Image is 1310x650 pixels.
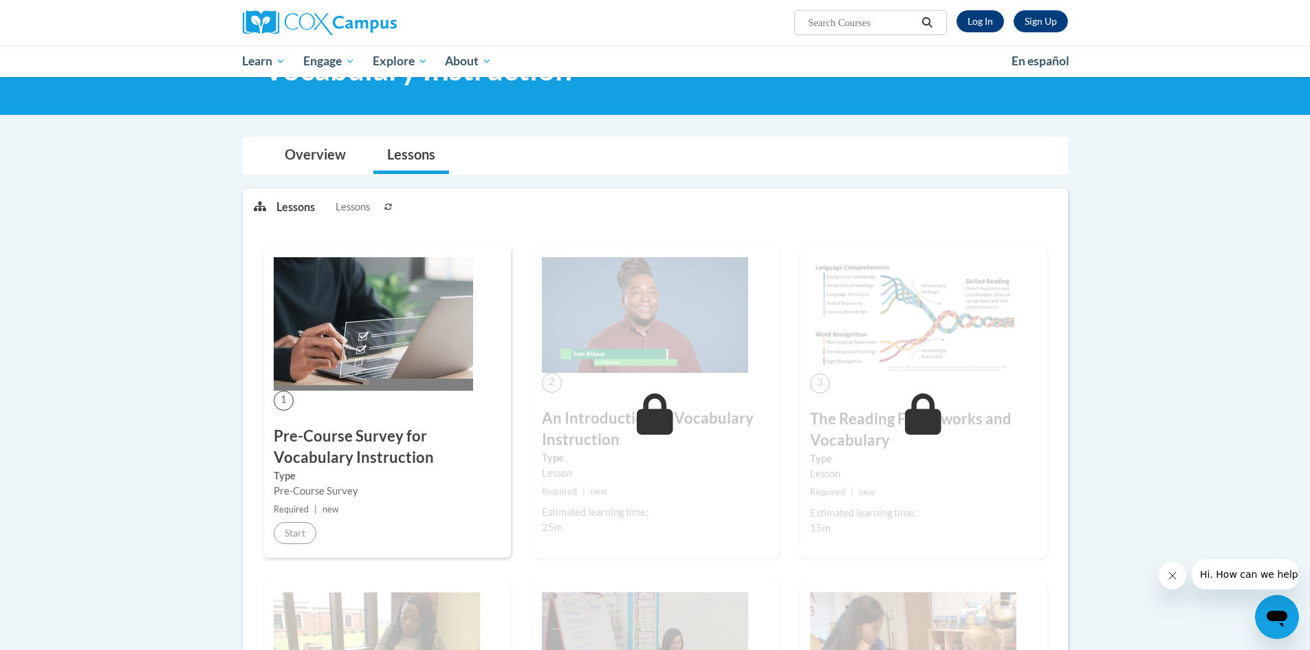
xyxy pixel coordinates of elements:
div: Estimated learning time: [542,505,769,520]
span: Hi. How can we help? [8,10,111,21]
label: Type [542,451,769,466]
a: Cox Campus [243,10,504,35]
label: Type [274,468,501,484]
span: | [314,504,317,514]
a: Log In [957,10,1004,32]
span: new [859,487,875,497]
span: About [445,53,492,69]
a: About [436,45,501,77]
span: Required [810,487,845,497]
a: Lessons [373,138,449,174]
img: Cox Campus [243,10,397,35]
p: Lessons [276,199,315,215]
img: Course Image [810,257,1016,373]
span: Learn [242,53,285,69]
span: new [591,486,607,497]
div: Pre-Course Survey [274,484,501,499]
span: new [323,504,339,514]
a: En español [1003,47,1078,76]
span: Required [274,504,309,514]
a: Engage [294,45,364,77]
span: Engage [303,53,355,69]
a: Learn [234,45,295,77]
span: | [582,486,585,497]
span: 2 [542,373,562,393]
div: Main menu [222,45,1089,77]
a: Register [1014,10,1068,32]
div: Estimated learning time: [810,506,1037,521]
span: 1 [274,391,294,411]
span: En español [1012,54,1069,68]
span: Explore [373,53,428,69]
iframe: Message from company [1192,559,1299,589]
h3: The Reading Frameworks and Vocabulary [810,409,1037,451]
div: Lesson [542,466,769,481]
div: Lesson [810,466,1037,481]
label: Type [810,451,1037,466]
span: 15m [810,522,831,534]
button: Start [274,522,316,544]
a: Overview [271,138,360,174]
h3: Pre-Course Survey for Vocabulary Instruction [274,426,501,468]
h3: An Introduction to Vocabulary Instruction [542,408,769,451]
img: Course Image [274,257,473,391]
input: Search Courses [807,14,917,31]
span: 3 [810,373,830,393]
span: 25m [542,521,563,533]
span: Required [542,486,577,497]
iframe: Close message [1159,562,1186,589]
button: Search [917,14,937,31]
a: Explore [364,45,437,77]
span: Lessons [336,199,370,215]
span: | [851,487,853,497]
iframe: Button to launch messaging window [1255,595,1299,639]
img: Course Image [542,257,748,373]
